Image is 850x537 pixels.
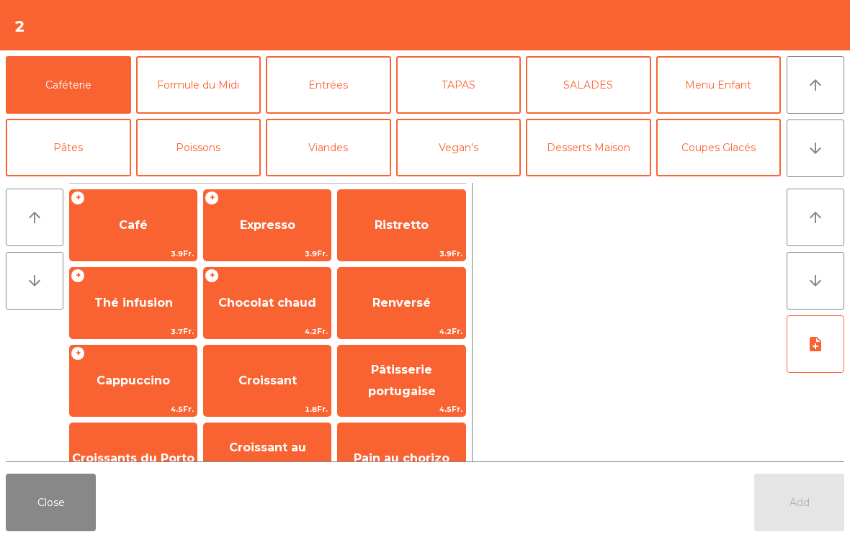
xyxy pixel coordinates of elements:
button: arrow_upward [787,56,844,114]
button: SALADES [526,56,651,114]
span: 1.8Fr. [204,402,331,416]
button: Desserts Maison [526,119,651,176]
span: 3.7Fr. [70,325,197,338]
button: arrow_upward [787,189,844,246]
h4: 2 [14,16,25,37]
button: Entrées [266,56,391,114]
span: Renversé [372,296,431,310]
span: Café [119,218,148,232]
span: + [205,268,219,283]
span: Croissant au chocolat pt [229,441,306,476]
span: Cappuccino [97,374,170,387]
span: Croissant [238,374,297,387]
span: 4.5Fr. [70,402,197,416]
span: Expresso [240,218,295,232]
span: 4.5Fr. [338,402,465,416]
span: + [71,268,85,283]
button: Vegan's [396,119,522,176]
span: + [71,346,85,361]
button: Pâtes [6,119,131,176]
span: + [205,191,219,205]
button: Formule du Midi [136,56,261,114]
span: Chocolat chaud [218,296,316,310]
button: arrow_downward [6,252,63,310]
button: note_add [787,315,844,373]
button: Close [6,474,96,531]
button: Coupes Glacés [656,119,782,176]
span: Thé infusion [94,296,173,310]
i: note_add [807,335,824,353]
span: 3.9Fr. [204,247,331,261]
span: 4.2Fr. [338,325,465,338]
i: arrow_upward [807,209,824,226]
span: 4.2Fr. [204,325,331,338]
button: arrow_downward [787,252,844,310]
i: arrow_downward [807,140,824,157]
button: Viandes [266,119,391,176]
button: arrow_downward [787,119,844,177]
i: arrow_upward [26,209,43,226]
button: TAPAS [396,56,522,114]
span: Pain au chorizo [354,451,449,465]
i: arrow_upward [807,76,824,94]
span: 3.9Fr. [70,247,197,261]
button: Menu Enfant [656,56,782,114]
button: Poissons [136,119,261,176]
button: arrow_upward [6,189,63,246]
i: arrow_downward [26,272,43,289]
button: Caféterie [6,56,131,114]
span: Croissants du Porto [72,451,194,465]
span: Ristretto [375,218,429,232]
span: + [71,191,85,205]
i: arrow_downward [807,272,824,289]
span: 3.9Fr. [338,247,465,261]
span: Pâtisserie portugaise [368,363,436,398]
